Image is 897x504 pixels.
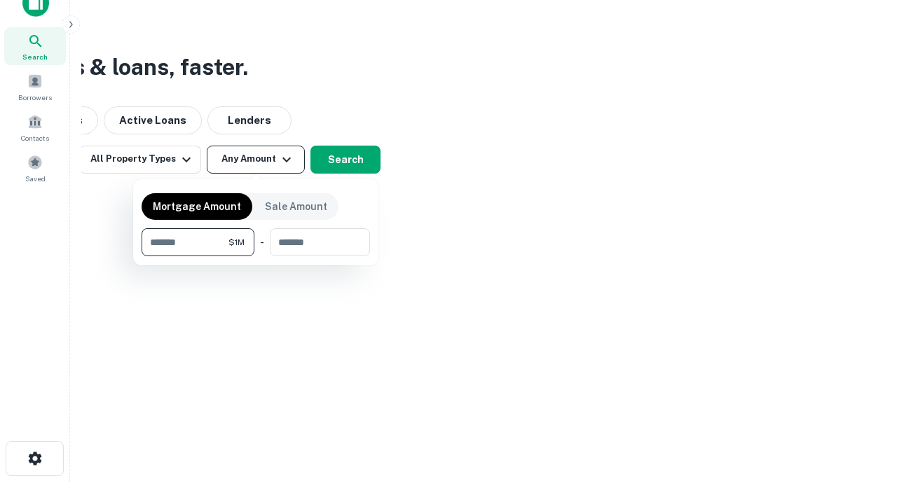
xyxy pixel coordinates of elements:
[260,228,264,256] div: -
[827,392,897,459] iframe: Chat Widget
[228,236,245,248] span: $1M
[265,199,327,214] p: Sale Amount
[153,199,241,214] p: Mortgage Amount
